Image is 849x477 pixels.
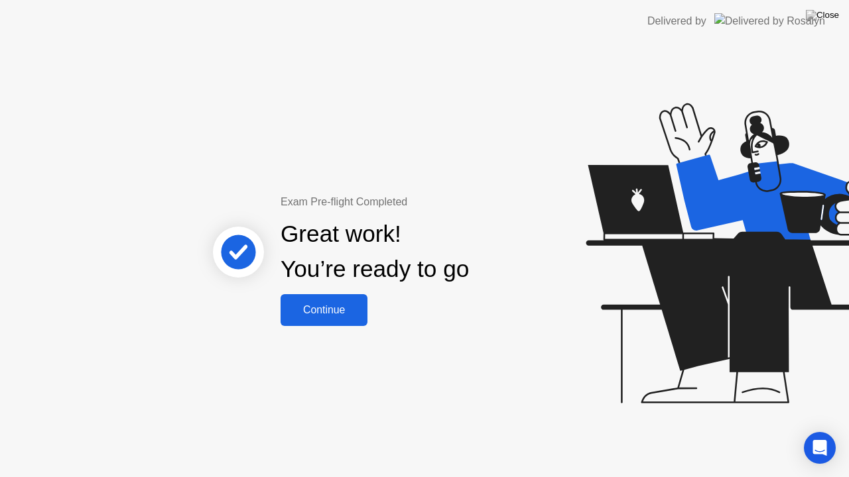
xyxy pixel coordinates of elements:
img: Delivered by Rosalyn [714,13,825,28]
div: Continue [285,304,363,316]
div: Open Intercom Messenger [804,432,836,464]
button: Continue [281,294,367,326]
img: Close [806,10,839,21]
div: Delivered by [647,13,706,29]
div: Great work! You’re ready to go [281,217,469,287]
div: Exam Pre-flight Completed [281,194,555,210]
